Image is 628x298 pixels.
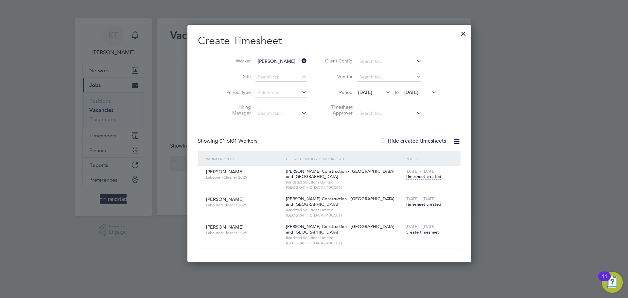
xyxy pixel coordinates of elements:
div: Period [404,151,454,166]
label: Vendor [323,74,353,79]
label: Client Config [323,58,353,64]
span: Timesheet created [406,202,441,207]
span: [DATE] [404,89,418,95]
div: Client Config / Vendor / Site [284,151,404,166]
input: Search for... [357,73,422,82]
input: Select one [255,88,307,97]
label: Timesheet Approver [323,104,353,116]
label: Hide created timesheets [380,138,446,144]
span: [DATE] - [DATE] [406,196,436,202]
label: Period Type [221,89,251,95]
span: [DATE] - [DATE] [406,168,436,174]
span: [DATE] [358,89,372,95]
label: Period [323,89,353,95]
input: Search for... [357,57,422,66]
span: Labourer/Cleaner 2025 [206,230,281,236]
span: [GEOGRAPHIC_DATA] (40CC01) [286,185,402,190]
span: To [392,88,401,96]
span: [GEOGRAPHIC_DATA] (40CC01) [286,213,402,218]
input: Search for... [357,109,422,118]
label: Site [221,74,251,79]
label: Worker [221,58,251,64]
span: [DATE] - [DATE] [406,224,436,229]
span: 01 of [219,138,231,144]
input: Search for... [255,73,307,82]
span: Labourer/Cleaner 2025 [206,175,281,180]
span: [PERSON_NAME] [206,169,244,175]
span: [GEOGRAPHIC_DATA] (40CC01) [286,240,402,246]
span: Timesheet created [406,174,441,180]
div: Showing [198,138,259,145]
h2: Create Timesheet [198,34,461,48]
span: Create timesheet [406,229,439,235]
button: Open Resource Center, 11 new notifications [602,272,623,293]
input: Search for... [255,109,307,118]
div: Worker / Role [204,151,284,166]
span: Randstad Solutions Limited [286,207,402,213]
span: [PERSON_NAME] Construction - [GEOGRAPHIC_DATA] and [GEOGRAPHIC_DATA] [286,196,394,207]
span: [PERSON_NAME] Construction - [GEOGRAPHIC_DATA] and [GEOGRAPHIC_DATA] [286,224,394,235]
span: [PERSON_NAME] [206,224,244,230]
label: Hiring Manager [221,104,251,116]
span: 01 Workers [219,138,257,144]
span: [PERSON_NAME] [206,196,244,202]
span: Randstad Solutions Limited [286,235,402,240]
span: Labourer/Cleaner 2025 [206,202,281,208]
input: Search for... [255,57,307,66]
span: Randstad Solutions Limited [286,180,402,185]
div: 11 [602,276,607,285]
span: [PERSON_NAME] Construction - [GEOGRAPHIC_DATA] and [GEOGRAPHIC_DATA] [286,168,394,180]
